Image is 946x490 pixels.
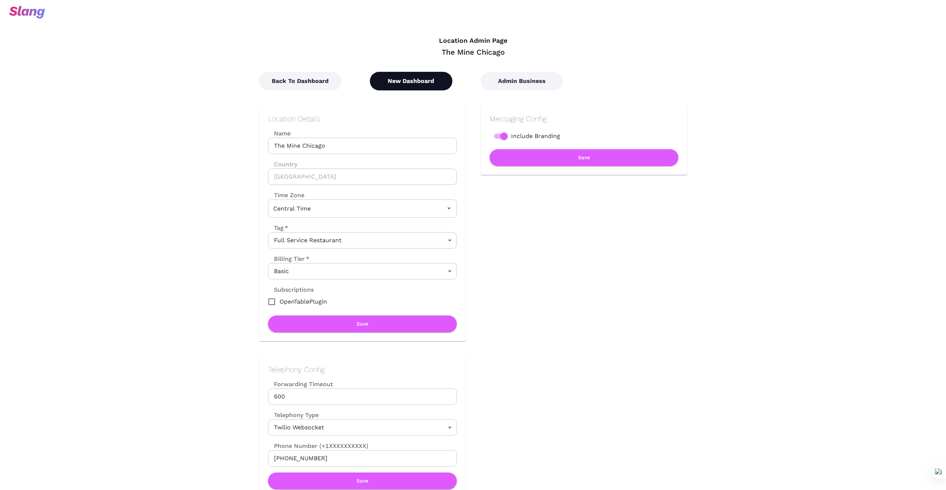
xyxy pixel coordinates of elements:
[268,232,457,249] div: Full Service Restaurant
[268,160,457,169] label: Country
[268,254,309,263] label: Billing Tier
[268,473,457,489] button: Save
[259,37,687,45] h4: Location Admin Page
[268,263,457,279] div: Basic
[259,47,687,57] div: The Mine Chicago
[444,203,454,214] button: Open
[259,77,342,84] a: Back To Dashboard
[268,191,457,199] label: Time Zone
[370,72,452,90] button: New Dashboard
[268,224,288,232] label: Tag
[268,316,457,332] button: Save
[481,77,563,84] a: Admin Business
[268,129,457,138] label: Name
[481,72,563,90] button: Admin Business
[268,114,457,123] h2: Location Details
[490,114,678,123] h2: Messaging Config
[511,132,560,141] span: Include Branding
[268,380,457,388] label: Forwarding Timeout
[280,297,327,306] span: OpenTablePlugin
[9,6,45,19] img: svg+xml;base64,PHN2ZyB3aWR0aD0iOTciIGhlaWdodD0iMzQiIHZpZXdCb3g9IjAgMCA5NyAzNCIgZmlsbD0ibm9uZSIgeG...
[268,442,457,450] label: Phone Number (+1XXXXXXXXXX)
[268,285,314,294] label: Subscriptions
[268,365,457,374] h2: Telephony Config
[259,72,342,90] button: Back To Dashboard
[268,419,457,436] div: Twilio Websocket
[370,77,452,84] a: New Dashboard
[268,411,319,419] label: Telephony Type
[490,149,678,166] button: Save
